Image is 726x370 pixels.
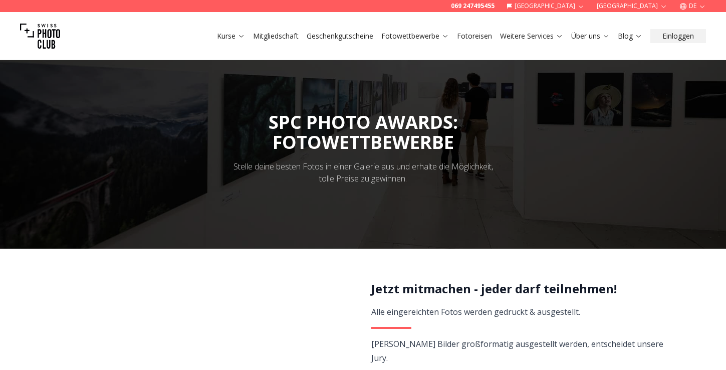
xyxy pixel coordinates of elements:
[496,29,567,43] button: Weitere Services
[381,31,449,41] a: Fotowettbewerbe
[571,31,610,41] a: Über uns
[453,29,496,43] button: Fotoreisen
[217,31,245,41] a: Kurse
[249,29,303,43] button: Mitgliedschaft
[253,31,299,41] a: Mitgliedschaft
[377,29,453,43] button: Fotowettbewerbe
[567,29,614,43] button: Über uns
[227,160,500,184] div: Stelle deine besten Fotos in einer Galerie aus und erhalte die Möglichkeit, tolle Preise zu gewin...
[457,31,492,41] a: Fotoreisen
[618,31,642,41] a: Blog
[371,281,664,297] h2: Jetzt mitmachen - jeder darf teilnehmen!
[307,31,373,41] a: Geschenkgutscheine
[500,31,563,41] a: Weitere Services
[614,29,646,43] button: Blog
[269,110,458,152] span: SPC PHOTO AWARDS:
[371,338,663,363] span: [PERSON_NAME] Bilder großformatig ausgestellt werden, entscheidet unsere Jury.
[213,29,249,43] button: Kurse
[269,132,458,152] div: FOTOWETTBEWERBE
[303,29,377,43] button: Geschenkgutscheine
[451,2,495,10] a: 069 247495455
[20,16,60,56] img: Swiss photo club
[371,306,580,317] span: Alle eingereichten Fotos werden gedruckt & ausgestellt.
[650,29,706,43] button: Einloggen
